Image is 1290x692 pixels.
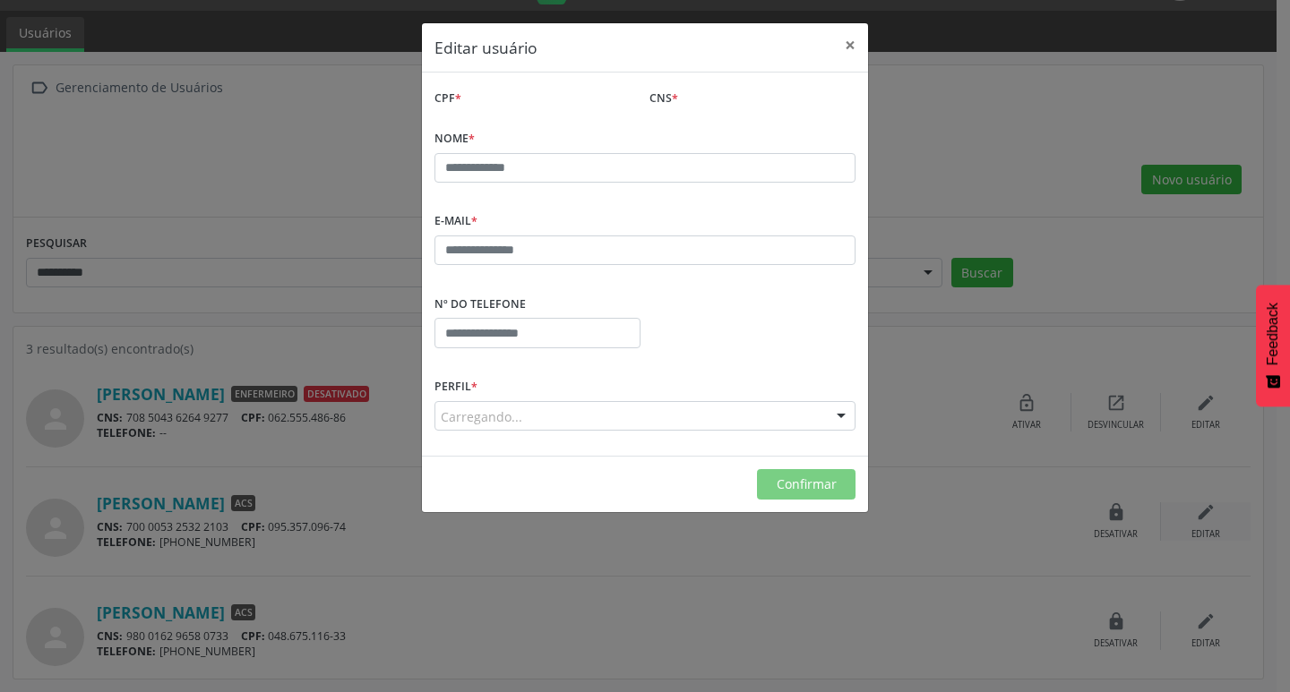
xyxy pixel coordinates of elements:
span: Carregando... [441,407,522,426]
label: CPF [434,85,461,113]
span: Confirmar [777,475,837,492]
button: Feedback - Mostrar pesquisa [1256,285,1290,406]
label: Nome [434,125,475,153]
label: E-mail [434,208,477,235]
button: Close [832,23,868,67]
h5: Editar usuário [434,36,537,59]
label: Nº do Telefone [434,290,526,318]
label: Perfil [434,373,477,401]
label: CNS [649,85,678,113]
span: Feedback [1265,303,1281,365]
button: Confirmar [757,469,856,500]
